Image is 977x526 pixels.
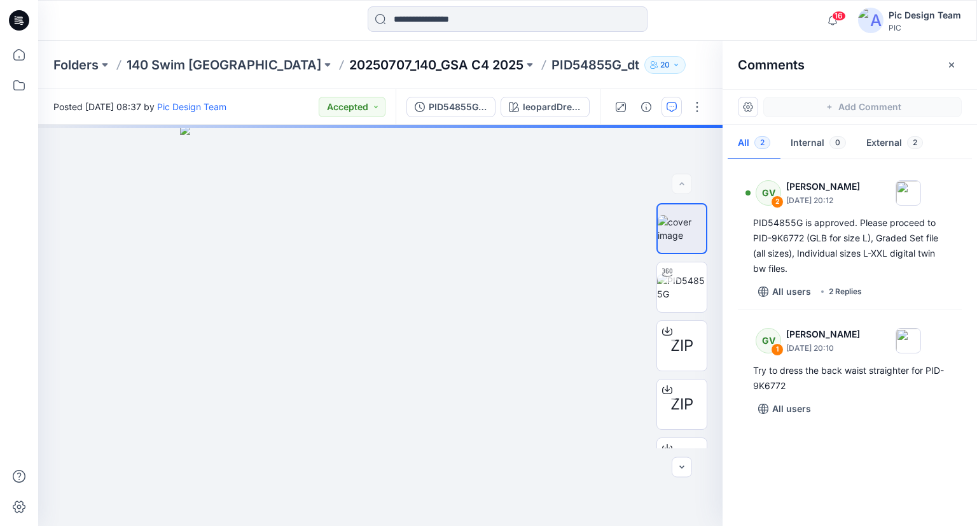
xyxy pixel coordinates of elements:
[756,328,781,353] div: GV
[636,97,656,117] button: Details
[658,215,706,242] img: cover image
[829,136,846,149] span: 0
[501,97,590,117] button: leopardDreams
[856,127,933,160] button: External
[127,56,321,74] a: 140 Swim [GEOGRAPHIC_DATA]
[753,215,946,276] div: PID54855G is approved. Please proceed to PID-9K6772 (GLB for size L), Graded Set file (all sizes)...
[406,97,495,117] button: PID54855G_gsa_V4
[53,100,226,113] span: Posted [DATE] 08:37 by
[786,342,860,355] p: [DATE] 20:10
[523,100,581,114] div: leopardDreams
[429,100,487,114] div: PID54855G_gsa_V4
[670,393,693,416] span: ZIP
[829,285,862,298] div: 2 Replies
[754,136,770,149] span: 2
[657,274,707,301] img: PID54855G
[858,8,883,33] img: avatar
[889,8,961,23] div: Pic Design Team
[551,56,639,74] p: PID54855G_dt
[832,11,846,21] span: 16
[670,334,693,357] span: ZIP
[157,101,226,112] a: Pic Design Team
[907,136,923,149] span: 2
[780,127,856,160] button: Internal
[786,179,860,194] p: [PERSON_NAME]
[889,23,961,32] div: PIC
[728,127,780,160] button: All
[753,281,816,302] button: All users
[180,125,580,526] img: eyJhbGciOiJIUzI1NiIsImtpZCI6IjAiLCJzbHQiOiJzZXMiLCJ0eXAiOiJKV1QifQ.eyJkYXRhIjp7InR5cGUiOiJzdG9yYW...
[786,194,860,207] p: [DATE] 20:12
[644,56,686,74] button: 20
[771,195,784,208] div: 2
[349,56,523,74] a: 20250707_140_GSA C4 2025
[772,284,811,299] p: All users
[660,58,670,72] p: 20
[771,343,784,356] div: 1
[763,97,962,117] button: Add Comment
[772,401,811,416] p: All users
[53,56,99,74] a: Folders
[738,57,805,73] h2: Comments
[753,363,946,394] div: Try to dress the back waist straighter for PID-9K6772
[756,180,781,206] div: GV
[786,327,860,342] p: [PERSON_NAME]
[753,399,816,419] button: All users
